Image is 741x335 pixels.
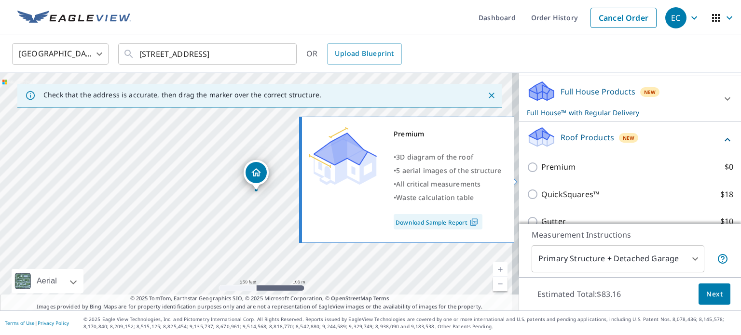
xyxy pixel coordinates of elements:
p: $0 [725,161,733,173]
div: • [394,150,502,164]
p: $18 [720,188,733,201]
span: New [623,134,635,142]
span: New [644,88,656,96]
div: • [394,177,502,191]
div: Primary Structure + Detached Garage [532,245,704,272]
div: Aerial [12,269,83,293]
span: Upload Blueprint [335,48,394,60]
a: Privacy Policy [38,320,69,326]
a: Current Level 17, Zoom In [493,262,508,277]
div: Premium [394,127,502,141]
img: Pdf Icon [467,218,480,227]
span: Your report will include the primary structure and a detached garage if one exists. [717,253,728,265]
p: Full House™ with Regular Delivery [527,107,716,118]
div: Dropped pin, building 1, Residential property, 8360 Blue Periwinkle Ln Fort Worth, TX 76123 [244,160,269,190]
div: • [394,191,502,204]
p: Measurement Instructions [532,229,728,241]
div: EC [665,7,686,28]
p: © 2025 Eagle View Technologies, Inc. and Pictometry International Corp. All Rights Reserved. Repo... [83,316,736,330]
img: EV Logo [17,11,131,25]
p: Check that the address is accurate, then drag the marker over the correct structure. [43,91,321,99]
a: Terms [373,295,389,302]
button: Close [485,89,498,102]
p: $10 [720,215,733,228]
a: Cancel Order [590,8,657,28]
div: [GEOGRAPHIC_DATA] [12,40,109,67]
span: 5 aerial images of the structure [396,166,501,175]
img: Premium [309,127,377,185]
a: Upload Blueprint [327,43,401,65]
input: Search by address or latitude-longitude [139,40,277,67]
a: Download Sample Report [394,214,482,229]
div: Aerial [34,269,60,293]
span: 3D diagram of the roof [396,152,473,161]
a: Terms of Use [5,320,35,326]
span: © 2025 TomTom, Earthstar Geographics SIO, © 2025 Microsoft Corporation, © [130,295,389,303]
p: QuickSquares™ [541,188,599,201]
span: Waste calculation table [396,193,474,202]
span: All critical measurements [396,179,480,188]
a: Current Level 17, Zoom Out [493,277,508,291]
p: Roof Products [561,132,614,143]
div: • [394,164,502,177]
p: Gutter [541,215,566,228]
p: Full House Products [561,86,635,97]
div: OR [306,43,402,65]
span: Next [706,288,723,300]
a: OpenStreetMap [331,295,371,302]
div: Full House ProductsNewFull House™ with Regular Delivery [527,80,733,118]
p: Estimated Total: $83.16 [530,283,629,305]
p: | [5,320,69,326]
div: Roof ProductsNew [527,126,733,153]
button: Next [699,283,730,305]
p: Premium [541,161,576,173]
